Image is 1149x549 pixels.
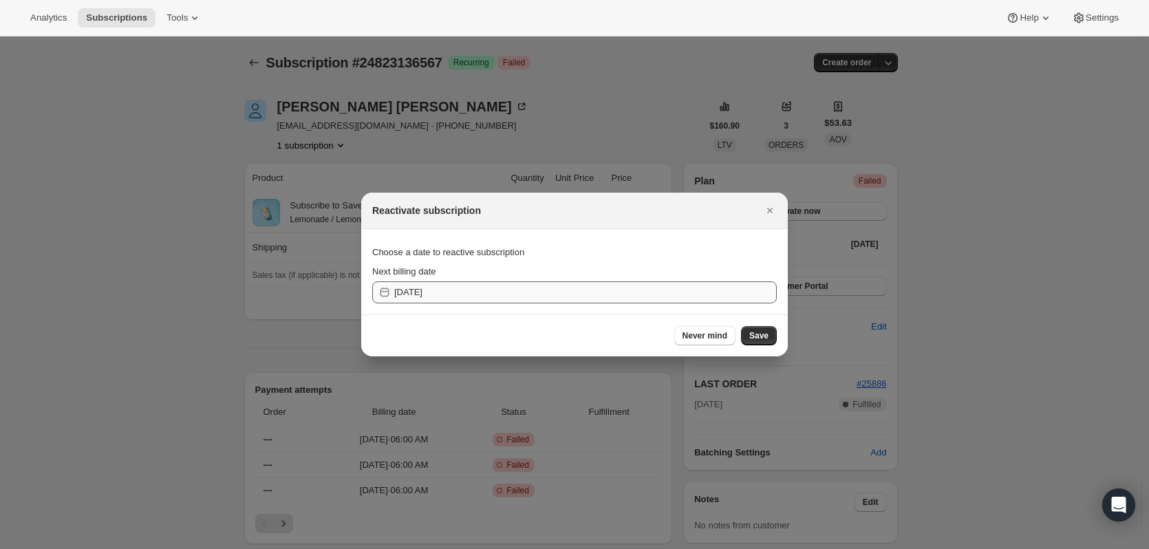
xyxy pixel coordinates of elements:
[1020,12,1038,23] span: Help
[372,266,436,277] span: Next billing date
[760,201,780,220] button: Close
[1064,8,1127,28] button: Settings
[167,12,188,23] span: Tools
[1102,488,1135,521] div: Open Intercom Messenger
[674,326,735,345] button: Never mind
[22,8,75,28] button: Analytics
[741,326,777,345] button: Save
[158,8,210,28] button: Tools
[683,330,727,341] span: Never mind
[998,8,1060,28] button: Help
[372,240,777,265] div: Choose a date to reactive subscription
[86,12,147,23] span: Subscriptions
[1086,12,1119,23] span: Settings
[78,8,155,28] button: Subscriptions
[372,204,481,217] h2: Reactivate subscription
[749,330,769,341] span: Save
[30,12,67,23] span: Analytics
